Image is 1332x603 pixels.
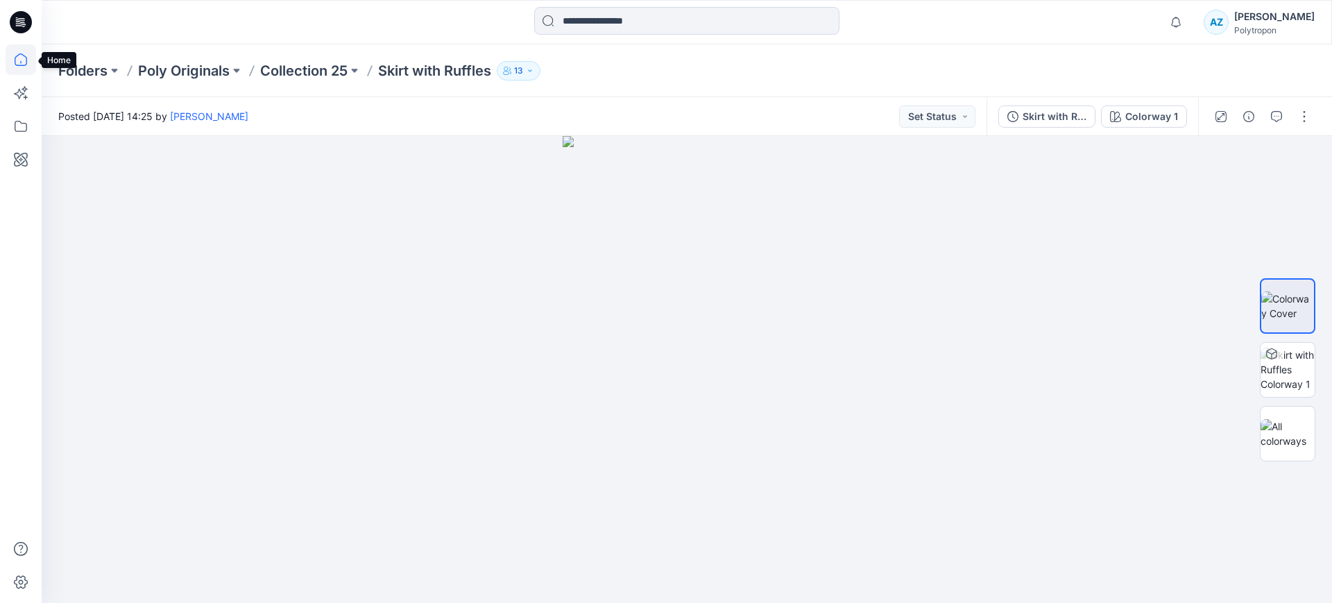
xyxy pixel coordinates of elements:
[1234,8,1315,25] div: [PERSON_NAME]
[1261,419,1315,448] img: All colorways
[514,63,523,78] p: 13
[138,61,230,80] a: Poly Originals
[1023,109,1086,124] div: Skirt with Ruffles - Generated Colorways
[170,110,248,122] a: [PERSON_NAME]
[260,61,348,80] a: Collection 25
[58,109,248,124] span: Posted [DATE] 14:25 by
[378,61,491,80] p: Skirt with Ruffles
[1101,105,1187,128] button: Colorway 1
[1125,109,1178,124] div: Colorway 1
[497,61,540,80] button: 13
[563,136,811,603] img: eyJhbGciOiJIUzI1NiIsImtpZCI6IjAiLCJzbHQiOiJzZXMiLCJ0eXAiOiJKV1QifQ.eyJkYXRhIjp7InR5cGUiOiJzdG9yYW...
[1204,10,1229,35] div: AZ
[998,105,1095,128] button: Skirt with Ruffles - Generated Colorways
[58,61,108,80] a: Folders
[1261,291,1314,321] img: Colorway Cover
[1261,348,1315,391] img: Skirt with Ruffles Colorway 1
[1238,105,1260,128] button: Details
[1234,25,1315,35] div: Polytropon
